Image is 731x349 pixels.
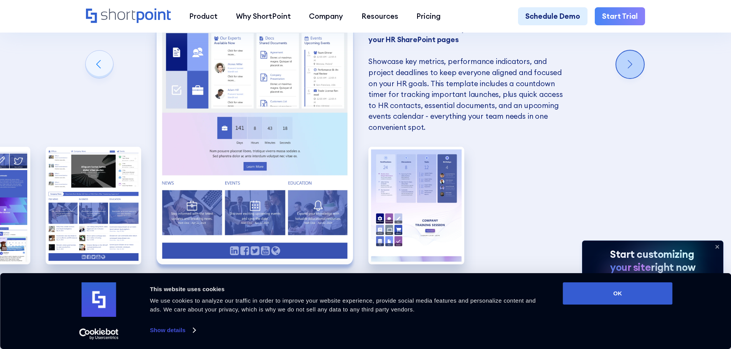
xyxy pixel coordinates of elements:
[352,7,408,26] a: Resources
[368,147,464,264] img: HR SharePoint Sites Examples
[86,8,171,24] a: Home
[150,324,195,336] a: Show details
[189,11,218,22] div: Product
[616,51,644,78] div: Next slide
[368,23,565,133] p: Showcase key metrics, performance indicators, and project deadlines to keep everyone aligned and ...
[46,147,142,264] img: Designing a SharePoint site for HR
[300,7,352,26] a: Company
[227,7,300,26] a: Why ShortPoint
[150,297,536,313] span: We use cookies to analyze our traffic in order to improve your website experience, provide social...
[408,7,450,26] a: Pricing
[368,24,563,44] strong: Build awareness around important events or metrics on your HR SharePoint pages ‍ ‍
[595,7,645,26] a: Start Trial
[309,11,343,22] div: Company
[86,51,113,78] div: Previous slide
[416,11,441,22] div: Pricing
[368,147,464,264] div: 6 / 6
[361,11,398,22] div: Resources
[236,11,291,22] div: Why ShortPoint
[65,328,132,340] a: Usercentrics Cookiebot - opens in a new window
[82,282,116,317] img: logo
[563,282,673,305] button: OK
[157,23,353,264] img: Top SharePoint Templates for 2025
[157,23,353,264] div: 5 / 6
[150,285,546,294] div: This website uses cookies
[46,147,142,264] div: 4 / 6
[180,7,227,26] a: Product
[518,7,587,26] a: Schedule Demo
